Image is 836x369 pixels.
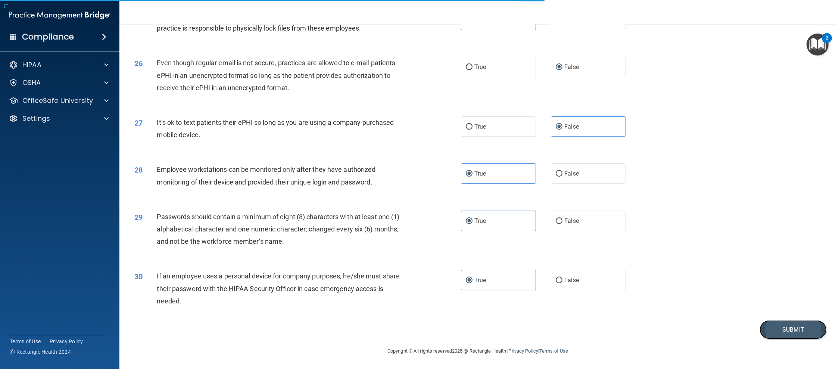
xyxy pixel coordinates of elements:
[22,114,50,123] p: Settings
[157,119,394,139] span: It’s ok to text patients their ePHI so long as you are using a company purchased mobile device.
[157,272,400,305] span: If an employee uses a personal device for company purposes, he/she must share their password with...
[556,124,562,130] input: False
[556,218,562,224] input: False
[474,217,486,224] span: True
[564,63,579,70] span: False
[564,217,579,224] span: False
[539,348,568,354] a: Terms of Use
[508,348,538,354] a: Privacy Policy
[134,59,143,68] span: 26
[50,338,83,345] a: Privacy Policy
[341,339,614,363] div: Copyright © All rights reserved 2025 @ Rectangle Health | |
[466,278,472,283] input: True
[9,8,110,23] img: PMB logo
[759,320,827,339] button: Submit
[556,278,562,283] input: False
[564,123,579,130] span: False
[9,60,109,69] a: HIPAA
[9,114,109,123] a: Settings
[466,171,472,177] input: True
[134,165,143,174] span: 28
[466,64,472,70] input: True
[134,119,143,127] span: 27
[826,38,828,48] div: 2
[9,78,109,87] a: OSHA
[474,123,486,130] span: True
[556,171,562,177] input: False
[157,213,399,245] span: Passwords should contain a minimum of eight (8) characters with at least one (1) alphabetical cha...
[466,218,472,224] input: True
[22,78,41,87] p: OSHA
[10,338,41,345] a: Terms of Use
[134,213,143,222] span: 29
[10,348,71,356] span: Ⓒ Rectangle Health 2024
[157,165,375,186] span: Employee workstations can be monitored only after they have authorized monitoring of their device...
[157,59,395,91] span: Even though regular email is not secure, practices are allowed to e-mail patients ePHI in an unen...
[22,96,93,105] p: OfficeSafe University
[134,272,143,281] span: 30
[564,277,579,284] span: False
[564,170,579,177] span: False
[22,60,41,69] p: HIPAA
[807,34,829,56] button: Open Resource Center, 2 new notifications
[556,64,562,70] input: False
[474,63,486,70] span: True
[22,32,74,42] h4: Compliance
[466,124,472,130] input: True
[474,277,486,284] span: True
[474,170,486,177] span: True
[799,318,827,346] iframe: Drift Widget Chat Controller
[9,96,109,105] a: OfficeSafe University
